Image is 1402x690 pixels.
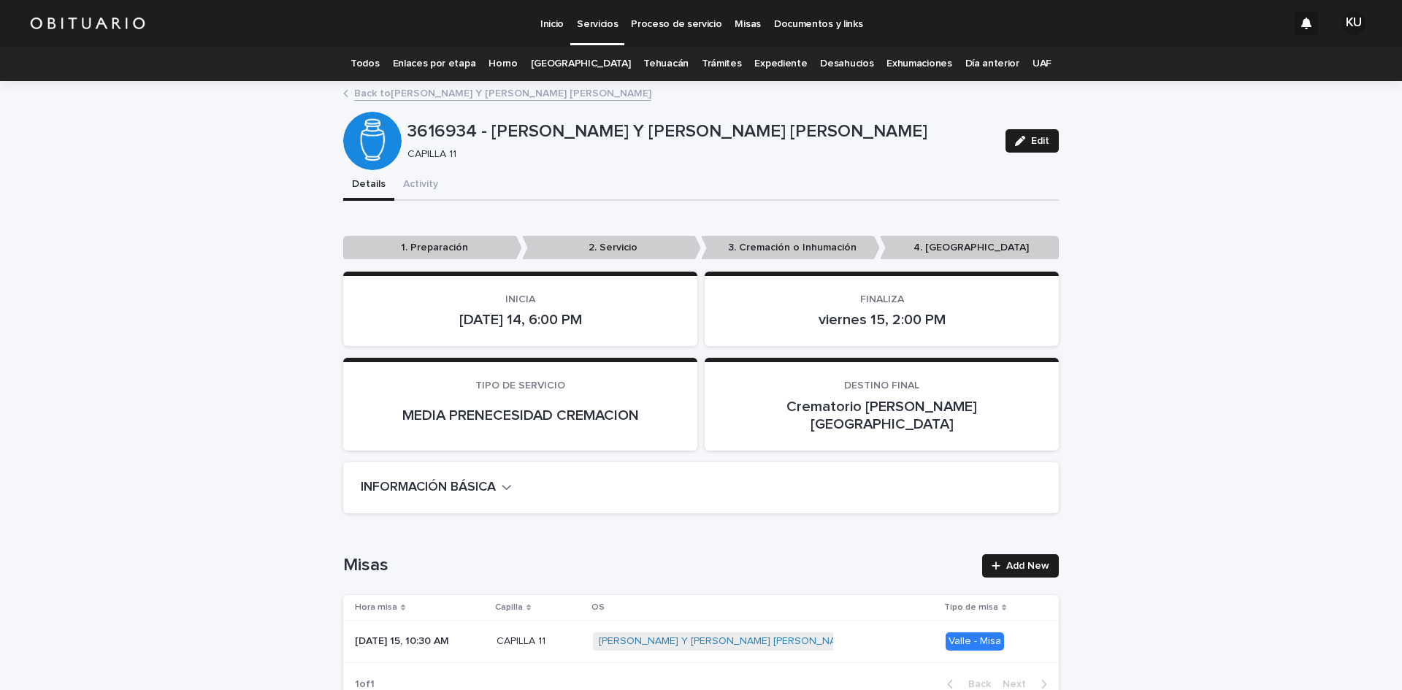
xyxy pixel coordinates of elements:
a: Día anterior [965,47,1019,81]
span: Edit [1031,136,1049,146]
p: Tipo de misa [944,599,998,616]
p: Crematorio [PERSON_NAME][GEOGRAPHIC_DATA] [722,398,1041,433]
p: OS [591,599,605,616]
p: 3. Cremación o Inhumación [701,236,880,260]
p: viernes 15, 2:00 PM [722,311,1041,329]
a: Trámites [702,47,742,81]
p: [DATE] 15, 10:30 AM [355,632,452,648]
span: Add New [1006,561,1049,571]
p: CAPILLA 11 [497,632,548,648]
p: CAPILLA 11 [407,148,988,161]
a: Expediente [754,47,807,81]
p: 3616934 - [PERSON_NAME] Y [PERSON_NAME] [PERSON_NAME] [407,121,994,142]
button: INFORMACIÓN BÁSICA [361,480,512,496]
a: Enlaces por etapa [393,47,476,81]
p: 4. [GEOGRAPHIC_DATA] [880,236,1059,260]
p: MEDIA PRENECESIDAD CREMACION [361,407,680,424]
h2: INFORMACIÓN BÁSICA [361,480,496,496]
a: Tehuacán [643,47,689,81]
a: [PERSON_NAME] Y [PERSON_NAME] [PERSON_NAME] [599,635,853,648]
span: FINALIZA [860,294,904,304]
span: DESTINO FINAL [844,380,919,391]
tr: [DATE] 15, 10:30 AM[DATE] 15, 10:30 AM CAPILLA 11CAPILLA 11 [PERSON_NAME] Y [PERSON_NAME] [PERSON... [343,621,1059,663]
div: Valle - Misa [946,632,1004,651]
button: Details [343,170,394,201]
h1: Misas [343,555,973,576]
a: UAF [1033,47,1051,81]
button: Activity [394,170,447,201]
div: KU [1342,12,1365,35]
a: Back to[PERSON_NAME] Y [PERSON_NAME] [PERSON_NAME] [354,84,651,101]
p: [DATE] 14, 6:00 PM [361,311,680,329]
span: INICIA [505,294,535,304]
span: Back [959,679,991,689]
a: Horno [489,47,517,81]
span: Next [1003,679,1035,689]
img: HUM7g2VNRLqGMmR9WVqf [29,9,146,38]
p: 2. Servicio [522,236,701,260]
p: Hora misa [355,599,397,616]
a: Add New [982,554,1059,578]
p: 1. Preparación [343,236,522,260]
a: Todos [350,47,379,81]
a: [GEOGRAPHIC_DATA] [531,47,631,81]
p: Capilla [495,599,523,616]
a: Desahucios [820,47,873,81]
span: TIPO DE SERVICIO [475,380,565,391]
a: Exhumaciones [886,47,951,81]
button: Edit [1005,129,1059,153]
